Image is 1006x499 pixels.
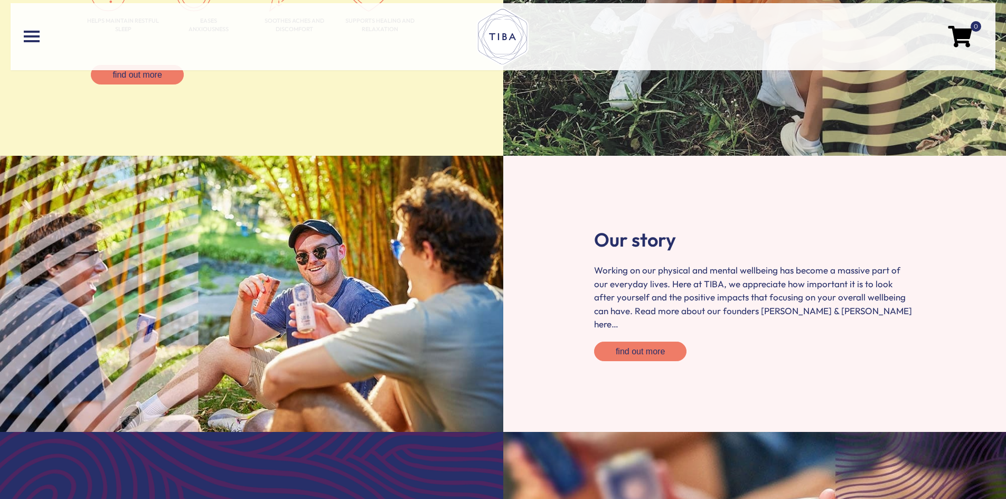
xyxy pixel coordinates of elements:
[594,342,687,361] a: find out more
[948,29,972,42] a: 0
[112,70,162,79] span: find out more
[971,21,981,32] span: 0
[91,65,183,84] a: find out more
[594,228,676,251] span: Our story
[594,263,915,331] p: Working on our physical and mental wellbeing has become a massive part of our everyday lives. Her...
[616,347,665,356] span: find out more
